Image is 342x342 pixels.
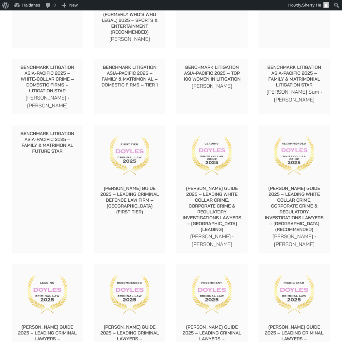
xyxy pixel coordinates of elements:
[264,186,325,233] p: [PERSON_NAME] Guide 2025 – Leading White Collar Crime, Corporate Crime & Regulatory Investigation...
[99,186,160,215] p: [PERSON_NAME] Guide 2025 – Leading Criminal Defence Law Firm – [GEOGRAPHIC_DATA] (First Tier)
[17,131,78,154] p: Benchmark Litigation Asia-Pacific 2025 – Family & Matrimonial Future Star
[264,88,325,103] p: [PERSON_NAME] Sum • [PERSON_NAME]
[182,82,242,90] p: [PERSON_NAME]
[17,94,78,109] p: [PERSON_NAME] • [PERSON_NAME]
[99,6,160,35] p: Lexology Index (formerly Who’s Who Legal) 2025 – Sports & Entertainment (Recommended)
[99,35,160,43] p: [PERSON_NAME]
[182,64,242,82] p: Benchmark Litigation Asia-Pacific 2025 – Top 100 Women in Litigation
[264,64,325,88] p: Benchmark Litigation Asia-Pacific 2025 – Family & Matrimonial Litigation Star
[17,64,78,94] p: Benchmark Litigation Asia-Pacific 2025 – White-Collar Crime – Domestic Firms – Litigation Star
[99,64,160,88] p: Benchmark Litigation Asia-Pacific 2025 – Family & Matrimonial – Domestic Firms – Tier 1
[302,3,321,8] span: Sherry He
[182,233,242,248] p: [PERSON_NAME] • [PERSON_NAME]
[264,233,325,248] p: [PERSON_NAME] • [PERSON_NAME]
[182,186,242,233] p: [PERSON_NAME] Guide 2025 – Leading White Collar Crime, Corporate Crime & Regulatory Investigation...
